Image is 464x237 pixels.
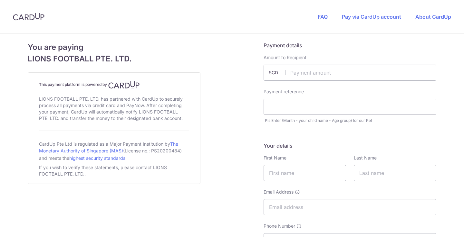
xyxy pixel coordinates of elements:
[264,189,294,195] span: Email Address
[422,218,458,234] iframe: Opens a widget where you can find more information
[265,117,436,124] div: Pls Enter (Month - your child name - Age group) for our Ref
[39,139,189,163] div: CardUp Pte Ltd is regulated as a Major Payment Institution by (License no.: PS20200484) and meets...
[264,65,436,81] input: Payment amount
[264,155,286,161] label: First Name
[415,14,451,20] a: About CardUp
[264,165,346,181] input: First name
[264,142,436,150] h5: Your details
[69,155,125,161] a: highest security standards
[108,81,140,89] img: CardUp
[28,53,200,65] span: LIONS FOOTBALL PTE. LTD.
[13,13,44,21] img: CardUp
[39,81,189,89] h4: This payment platform is powered by
[264,199,436,215] input: Email address
[39,95,189,123] div: LIONS FOOTBALL PTE. LTD. has partnered with CardUp to securely process all payments via credit ca...
[264,41,436,49] h5: Payment details
[264,88,304,95] label: Payment reference
[269,69,285,76] span: SGD
[28,41,200,53] span: You are paying
[354,155,377,161] label: Last Name
[318,14,328,20] a: FAQ
[342,14,401,20] a: Pay via CardUp account
[264,223,295,229] span: Phone Number
[354,165,436,181] input: Last name
[264,54,306,61] label: Amount to Recipient
[39,163,189,178] div: If you wish to verify these statements, please contact LIONS FOOTBALL PTE. LTD..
